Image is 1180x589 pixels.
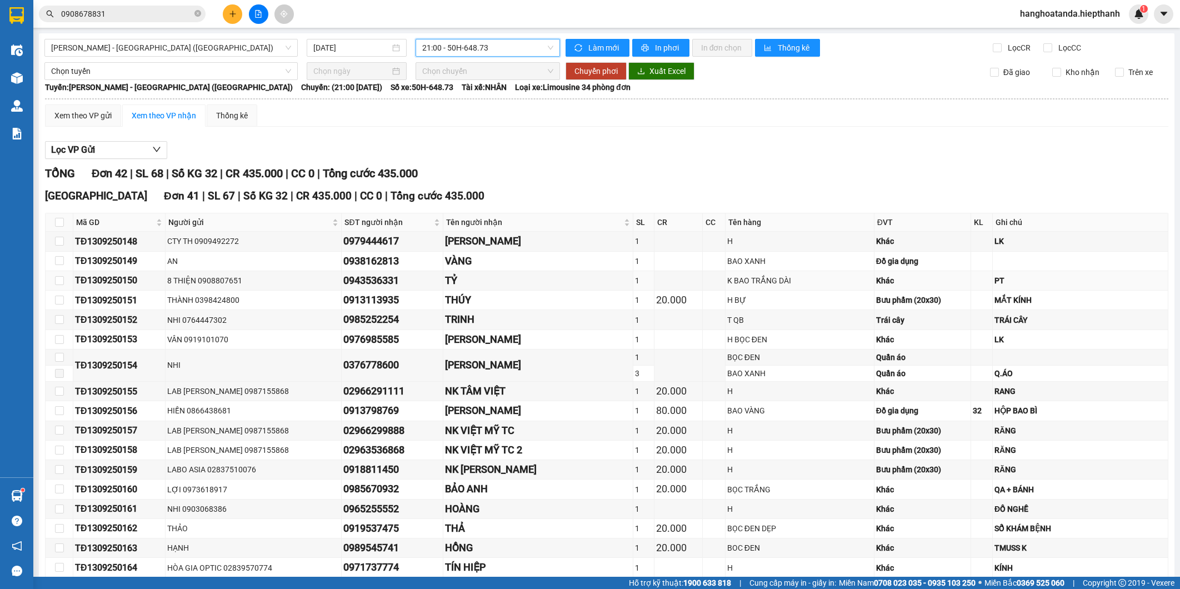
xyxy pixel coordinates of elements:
div: RĂNG [994,425,1166,437]
span: | [354,189,357,202]
div: T QB [727,314,872,326]
div: Khác [876,562,969,574]
td: XUÂN ĐẠT [443,401,633,421]
div: SỔ KHÁM BỆNH [994,522,1166,535]
div: 20.000 [656,540,701,556]
div: 02966291111 [343,383,441,399]
div: 02966299888 [343,423,441,438]
div: Q.ÁO [994,367,1166,380]
span: Thống kê [778,42,811,54]
td: 0376778600 [342,350,443,382]
span: | [202,189,205,202]
span: Lọc VP Gửi [51,143,95,157]
div: Xem theo VP nhận [132,109,196,122]
div: Bưu phẩm (20x30) [876,425,969,437]
button: plus [223,4,242,24]
div: TMUSS K [994,542,1166,554]
span: | [220,167,223,180]
span: Xuất Excel [649,65,686,77]
td: THÚY [443,291,633,310]
input: Chọn ngày [313,65,391,77]
th: ĐVT [874,213,971,232]
input: 13/09/2025 [313,42,391,54]
span: close-circle [194,10,201,17]
div: TĐ1309250151 [75,293,163,307]
td: NK THANH QUANG [443,460,633,480]
div: 1 [635,274,652,287]
img: warehouse-icon [11,44,23,56]
div: 8 THIỆN 0908807651 [167,274,339,287]
td: TĐ1309250151 [73,291,166,310]
div: Khác [876,333,969,346]
div: TĐ1309250152 [75,313,163,327]
span: CR 435.000 [226,167,283,180]
div: [PERSON_NAME] [445,332,631,347]
div: 02963536868 [343,442,441,458]
td: TĐ1309250164 [73,558,166,577]
div: 1 [635,314,652,326]
div: HIỀN 0866438681 [167,405,339,417]
div: Bưu phẩm (20x30) [876,444,969,456]
sup: 1 [21,488,24,492]
span: Đã giao [999,66,1034,78]
div: RANG [994,385,1166,397]
span: Miền Nam [839,577,976,589]
div: TĐ1309250162 [75,521,163,535]
td: 0943536331 [342,271,443,291]
div: Thống kê [216,109,248,122]
span: Tài xế: NHÂN [462,81,507,93]
span: notification [12,541,22,551]
div: LK [994,235,1166,247]
div: K BAO TRẮNG DÀI [727,274,872,287]
span: Tên người nhận [446,216,622,228]
div: TĐ1309250158 [75,443,163,457]
div: Xem theo VP gửi [54,109,112,122]
th: SL [633,213,654,232]
div: NHI [167,359,339,371]
span: 1 [1142,5,1146,13]
div: Trái cây [876,314,969,326]
div: 20.000 [656,442,701,458]
div: 1 [635,351,652,363]
div: TĐ1309250155 [75,385,163,398]
div: Đồ gia dụng [876,255,969,267]
td: 0965255552 [342,500,443,519]
div: 20.000 [656,423,701,438]
div: 20.000 [656,292,701,308]
div: 20.000 [656,383,701,399]
span: Tổng cước 435.000 [323,167,418,180]
div: 20.000 [656,462,701,477]
td: 0976985585 [342,330,443,350]
b: Tuyến: [PERSON_NAME] - [GEOGRAPHIC_DATA] ([GEOGRAPHIC_DATA]) [45,83,293,92]
div: BAO XANH [727,255,872,267]
div: THÚY [445,292,631,308]
div: Quần áo [876,351,969,363]
span: CC 0 [360,189,382,202]
div: 0985252254 [343,312,441,327]
button: file-add [249,4,268,24]
td: VÀNG [443,252,633,271]
div: 0971737774 [343,560,441,575]
div: TĐ1309250156 [75,404,163,418]
div: 32 [973,405,991,417]
span: download [637,67,645,76]
img: warehouse-icon [11,490,23,502]
div: TĐ1309250157 [75,423,163,437]
div: H [727,385,872,397]
div: NK VIỆT MỸ TC [445,423,631,438]
td: 02966291111 [342,382,443,401]
div: 1 [635,444,652,456]
div: RĂNG [994,463,1166,476]
span: Kho nhận [1061,66,1104,78]
div: TĐ1309250161 [75,502,163,516]
button: bar-chartThống kê [755,39,820,57]
div: 1 [635,405,652,417]
span: file-add [254,10,262,18]
div: Khác [876,503,969,515]
span: Loại xe: Limousine 34 phòng đơn [515,81,631,93]
span: In phơi [655,42,681,54]
div: HỒNG [445,540,631,556]
div: 80.000 [656,403,701,418]
td: HOÀNG [443,500,633,519]
div: QA + BÁNH [994,483,1166,496]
